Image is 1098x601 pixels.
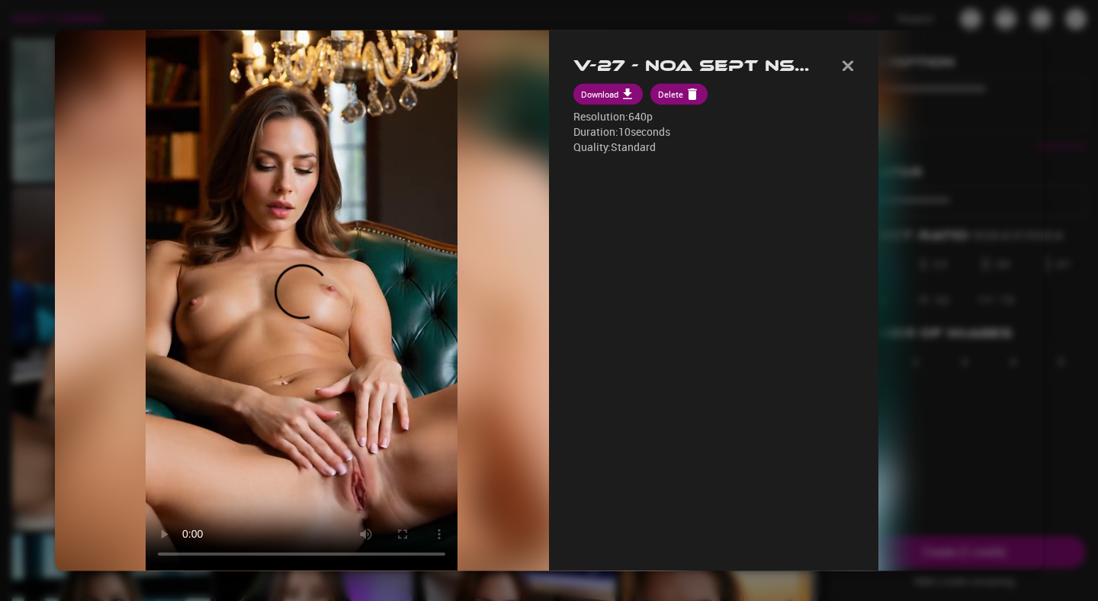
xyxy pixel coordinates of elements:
[573,56,817,76] h2: V-27 - Noa Sept NSFW Videos
[573,140,854,156] p: Quality: Standard
[650,84,708,105] button: Delete
[573,110,854,125] p: Resolution: 640p
[573,125,854,140] p: Duration: 10 seconds
[842,60,854,71] img: Close modal icon button
[573,84,643,105] button: Download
